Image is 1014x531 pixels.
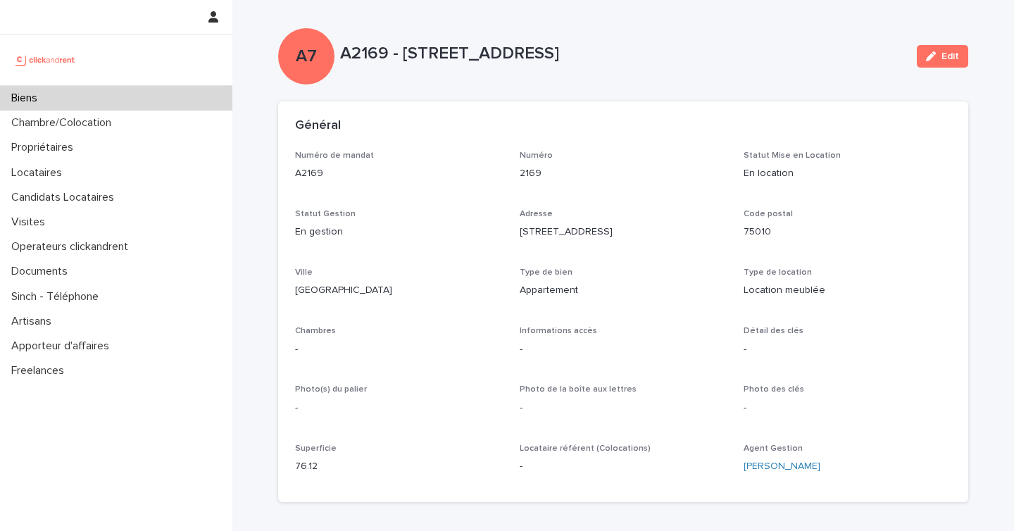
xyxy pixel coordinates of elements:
[295,283,503,298] p: [GEOGRAPHIC_DATA]
[941,51,959,61] span: Edit
[520,283,727,298] p: Appartement
[295,385,367,394] span: Photo(s) du palier
[744,459,820,474] a: [PERSON_NAME]
[520,268,572,277] span: Type de bien
[295,401,503,416] p: -
[340,44,906,64] p: A2169 - [STREET_ADDRESS]
[6,240,139,254] p: Operateurs clickandrent
[6,339,120,353] p: Apporteur d'affaires
[295,166,503,181] p: A2169
[744,283,951,298] p: Location meublée
[6,215,56,229] p: Visites
[520,342,727,357] p: -
[295,118,341,134] h2: Général
[295,151,374,160] span: Numéro de mandat
[295,459,503,474] p: 76.12
[6,315,63,328] p: Artisans
[744,327,803,335] span: Détail des clés
[744,385,804,394] span: Photo des clés
[520,327,597,335] span: Informations accès
[744,225,951,239] p: 75010
[744,151,841,160] span: Statut Mise en Location
[6,265,79,278] p: Documents
[520,459,727,474] p: -
[295,342,503,357] p: -
[295,210,356,218] span: Statut Gestion
[6,166,73,180] p: Locataires
[744,210,793,218] span: Code postal
[520,151,553,160] span: Numéro
[917,45,968,68] button: Edit
[520,225,727,239] p: [STREET_ADDRESS]
[744,342,951,357] p: -
[11,46,80,74] img: UCB0brd3T0yccxBKYDjQ
[295,327,336,335] span: Chambres
[520,385,637,394] span: Photo de la boîte aux lettres
[6,92,49,105] p: Biens
[744,444,803,453] span: Agent Gestion
[295,444,337,453] span: Superficie
[6,364,75,377] p: Freelances
[6,116,123,130] p: Chambre/Colocation
[295,225,503,239] p: En gestion
[6,290,110,304] p: Sinch - Téléphone
[520,401,727,416] p: -
[520,444,651,453] span: Locataire référent (Colocations)
[744,166,951,181] p: En location
[520,210,553,218] span: Adresse
[6,141,84,154] p: Propriétaires
[744,401,951,416] p: -
[295,268,313,277] span: Ville
[6,191,125,204] p: Candidats Locataires
[744,268,812,277] span: Type de location
[520,166,727,181] p: 2169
